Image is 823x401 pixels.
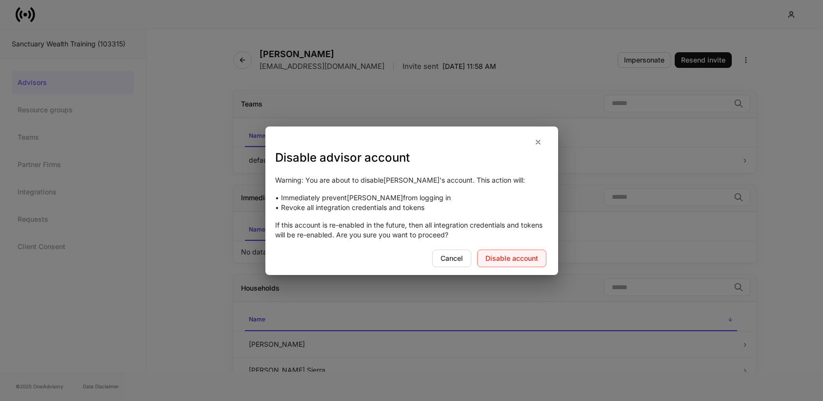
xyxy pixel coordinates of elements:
[441,255,463,262] div: Cancel
[275,175,548,185] p: Warning: You are about to disable [PERSON_NAME] 's account. This action will:
[275,150,548,166] h3: Disable advisor account
[432,250,471,267] button: Cancel
[275,220,548,240] p: If this account is re-enabled in the future, then all integration credentials and tokens will be ...
[485,255,538,262] div: Disable account
[275,193,548,212] p: • Immediately prevent [PERSON_NAME] from logging in • Revoke all integration credentials and tokens
[477,250,546,267] button: Disable account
